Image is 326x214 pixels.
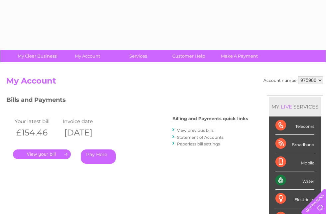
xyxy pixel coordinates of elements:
div: Telecoms [275,116,314,135]
div: Electricity [275,190,314,208]
h3: Bills and Payments [6,95,248,107]
h4: Billing and Payments quick links [172,116,248,121]
a: Make A Payment [212,50,267,62]
th: £154.46 [13,126,61,139]
a: . [13,149,71,159]
td: Your latest bill [13,117,61,126]
a: Customer Help [161,50,216,62]
a: View previous bills [177,128,214,133]
a: My Clear Business [10,50,65,62]
a: Statement of Accounts [177,135,224,140]
a: Paperless bill settings [177,141,220,146]
div: MY SERVICES [269,97,321,116]
a: Services [111,50,166,62]
div: Mobile [275,153,314,171]
div: Account number [263,76,323,84]
div: Broadband [275,135,314,153]
td: Invoice date [61,117,109,126]
a: My Account [60,50,115,62]
th: [DATE] [61,126,109,139]
h2: My Account [6,76,323,89]
div: LIVE [279,104,293,110]
div: Water [275,171,314,190]
a: Pay Here [81,149,116,164]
